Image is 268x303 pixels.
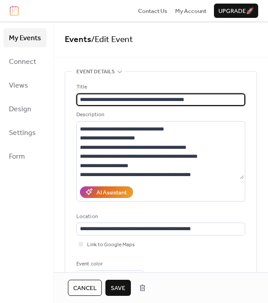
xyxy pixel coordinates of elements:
[4,123,46,142] a: Settings
[175,6,206,15] a: My Account
[76,260,142,269] div: Event color
[10,6,19,16] img: logo
[76,83,243,92] div: Title
[73,284,96,293] span: Cancel
[87,240,135,249] span: Link to Google Maps
[9,126,36,140] span: Settings
[4,52,46,71] a: Connect
[214,4,258,18] button: Upgrade🚀
[138,6,167,15] a: Contact Us
[68,280,102,296] button: Cancel
[4,99,46,118] a: Design
[4,147,46,166] a: Form
[76,67,115,76] span: Event details
[9,79,28,93] span: Views
[111,284,126,293] span: Save
[4,28,46,47] a: My Events
[9,150,25,164] span: Form
[91,31,133,48] span: / Edit Event
[9,102,31,116] span: Design
[80,186,133,198] button: AI Assistant
[65,31,91,48] a: Events
[76,110,243,119] div: Description
[138,7,167,16] span: Contact Us
[175,7,206,16] span: My Account
[105,280,131,296] button: Save
[4,76,46,95] a: Views
[96,188,127,197] div: AI Assistant
[76,212,243,221] div: Location
[9,55,36,69] span: Connect
[9,31,41,45] span: My Events
[218,7,254,16] span: Upgrade 🚀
